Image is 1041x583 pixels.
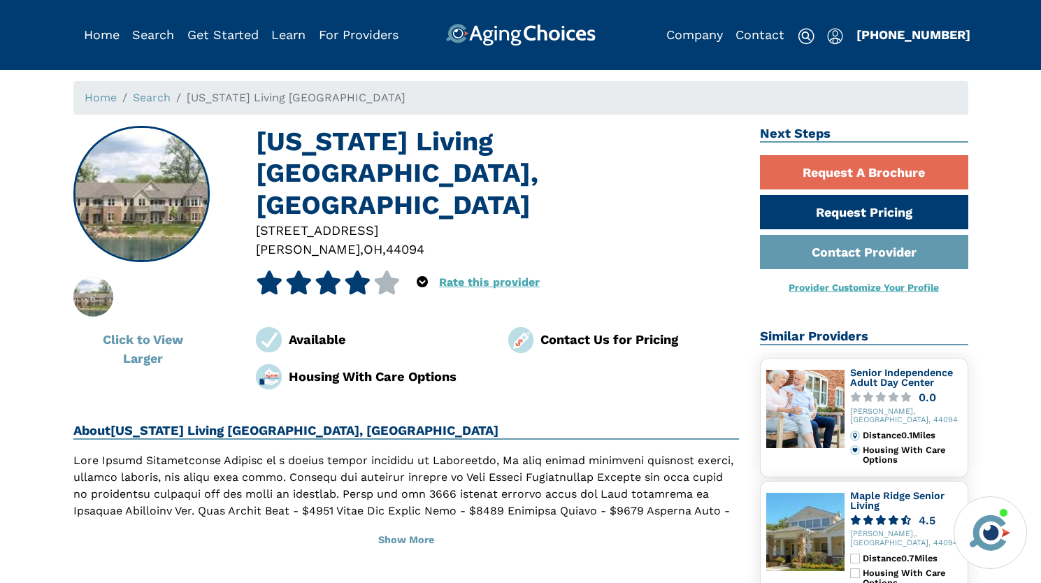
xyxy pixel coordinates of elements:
[271,27,306,42] a: Learn
[289,330,487,349] div: Available
[850,445,860,455] img: primary.svg
[256,126,739,221] h1: [US_STATE] Living [GEOGRAPHIC_DATA], [GEOGRAPHIC_DATA]
[856,27,970,42] a: [PHONE_NUMBER]
[132,24,174,46] div: Popover trigger
[132,27,174,42] a: Search
[760,329,968,345] h2: Similar Providers
[850,408,962,426] div: [PERSON_NAME], [GEOGRAPHIC_DATA], 44094
[256,221,739,240] div: [STREET_ADDRESS]
[73,525,740,556] button: Show More
[863,554,961,563] div: Distance 0.7 Miles
[74,127,208,261] img: Ohio Living Breckenridge Village, Willoughby OH
[73,423,740,440] h2: About [US_STATE] Living [GEOGRAPHIC_DATA], [GEOGRAPHIC_DATA]
[919,515,935,526] div: 4.5
[364,242,382,257] span: OH
[289,367,487,386] div: Housing With Care Options
[735,27,784,42] a: Contact
[360,242,364,257] span: ,
[73,81,968,115] nav: breadcrumb
[850,392,962,403] a: 0.0
[863,445,961,466] div: Housing With Care Options
[439,275,540,289] a: Rate this provider
[850,530,962,548] div: [PERSON_NAME],, [GEOGRAPHIC_DATA], 44094
[850,367,953,388] a: Senior Independence Adult Day Center
[540,330,739,349] div: Contact Us for Pricing
[966,509,1014,556] img: avatar
[187,27,259,42] a: Get Started
[73,322,213,375] button: Click to View Larger
[84,27,120,42] a: Home
[58,277,129,317] img: Ohio Living Breckenridge Village, Willoughby OH
[850,431,860,440] img: distance.svg
[919,392,936,403] div: 0.0
[850,515,962,526] a: 4.5
[386,240,424,259] div: 44094
[827,24,843,46] div: Popover trigger
[863,431,961,440] div: Distance 0.1 Miles
[85,91,117,104] a: Home
[760,155,968,189] a: Request A Brochure
[187,91,405,104] span: [US_STATE] Living [GEOGRAPHIC_DATA]
[382,242,386,257] span: ,
[417,271,428,294] div: Popover trigger
[760,235,968,269] a: Contact Provider
[666,27,723,42] a: Company
[133,91,171,104] a: Search
[319,27,399,42] a: For Providers
[850,490,945,511] a: Maple Ridge Senior Living
[827,28,843,45] img: user-icon.svg
[798,28,814,45] img: search-icon.svg
[256,242,360,257] span: [PERSON_NAME]
[789,282,939,293] a: Provider Customize Your Profile
[760,126,968,143] h2: Next Steps
[445,24,595,46] img: AgingChoices
[760,195,968,229] a: Request Pricing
